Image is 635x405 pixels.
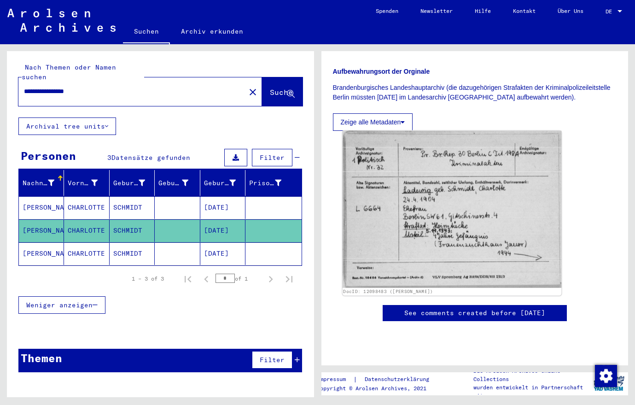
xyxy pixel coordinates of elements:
[249,178,281,188] div: Prisoner #
[200,242,245,265] mat-cell: [DATE]
[252,351,292,369] button: Filter
[333,113,413,131] button: Zeige alle Metadaten
[64,242,109,265] mat-cell: CHARLOTTE
[21,350,62,366] div: Themen
[200,219,245,242] mat-cell: [DATE]
[123,20,170,44] a: Suchen
[170,20,254,42] a: Archiv erkunden
[19,219,64,242] mat-cell: [PERSON_NAME]
[110,196,155,219] mat-cell: SCHMIDT
[19,170,64,196] mat-header-cell: Nachname
[204,176,247,190] div: Geburtsdatum
[280,270,298,288] button: Last page
[200,170,245,196] mat-header-cell: Geburtsdatum
[132,275,164,283] div: 1 – 3 of 3
[107,153,111,162] span: 3
[64,196,109,219] mat-cell: CHARLOTTE
[113,176,157,190] div: Geburtsname
[260,153,285,162] span: Filter
[357,375,440,384] a: Datenschutzerklärung
[23,178,54,188] div: Nachname
[404,308,545,318] a: See comments created before [DATE]
[317,375,353,384] a: Impressum
[7,9,116,32] img: Arolsen_neg.svg
[179,270,197,288] button: First page
[473,367,590,383] p: Die Arolsen Archives Online-Collections
[317,384,440,393] p: Copyright © Arolsen Archives, 2021
[113,178,145,188] div: Geburtsname
[155,170,200,196] mat-header-cell: Geburt‏
[19,242,64,265] mat-cell: [PERSON_NAME]
[317,375,440,384] div: |
[26,301,93,309] span: Weniger anzeigen
[260,356,285,364] span: Filter
[68,176,109,190] div: Vorname
[594,364,617,387] div: Zustimmung ändern
[249,176,292,190] div: Prisoner #
[606,8,616,15] span: DE
[252,149,292,166] button: Filter
[19,196,64,219] mat-cell: [PERSON_NAME]
[204,178,236,188] div: Geburtsdatum
[110,170,155,196] mat-header-cell: Geburtsname
[262,77,303,106] button: Suche
[18,117,116,135] button: Archival tree units
[21,147,76,164] div: Personen
[22,63,116,81] mat-label: Nach Themen oder Namen suchen
[64,219,109,242] mat-cell: CHARLOTTE
[216,274,262,283] div: of 1
[343,289,433,294] a: DocID: 12098483 ([PERSON_NAME])
[158,176,199,190] div: Geburt‏
[18,296,105,314] button: Weniger anzeigen
[200,196,245,219] mat-cell: [DATE]
[595,365,617,387] img: Zustimmung ändern
[111,153,190,162] span: Datensätze gefunden
[68,178,97,188] div: Vorname
[245,170,301,196] mat-header-cell: Prisoner #
[197,270,216,288] button: Previous page
[110,242,155,265] mat-cell: SCHMIDT
[244,82,262,101] button: Clear
[270,88,293,97] span: Suche
[333,83,617,102] p: Brandenburgisches Landeshauptarchiv (die dazugehörigen Strafakten der Kriminalpolizeileitstelle B...
[23,176,66,190] div: Nachname
[64,170,109,196] mat-header-cell: Vorname
[262,270,280,288] button: Next page
[333,68,430,75] b: Aufbewahrungsort der Orginale
[110,219,155,242] mat-cell: SCHMIDT
[158,178,188,188] div: Geburt‏
[342,131,561,288] img: 001.jpg
[592,372,626,395] img: yv_logo.png
[473,383,590,400] p: wurden entwickelt in Partnerschaft mit
[247,87,258,98] mat-icon: close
